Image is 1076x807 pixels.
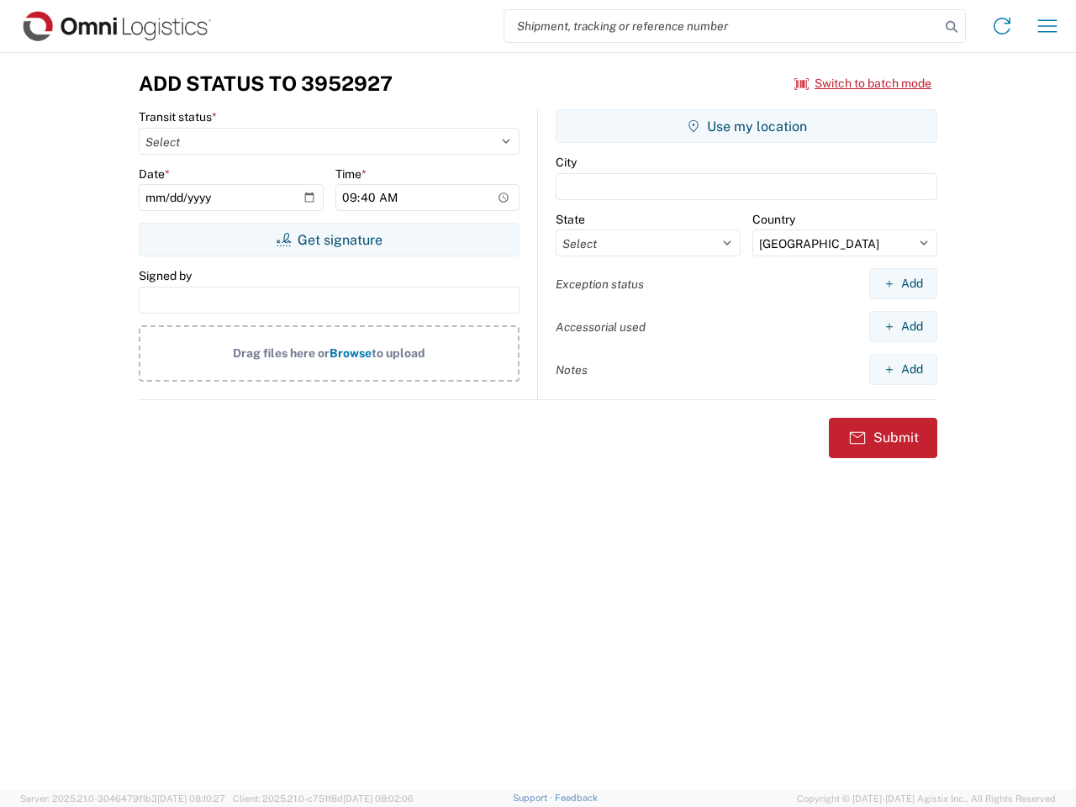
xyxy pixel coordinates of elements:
span: [DATE] 08:10:27 [157,794,225,804]
button: Add [869,354,937,385]
button: Add [869,311,937,342]
span: Copyright © [DATE]-[DATE] Agistix Inc., All Rights Reserved [797,791,1056,806]
label: State [556,212,585,227]
span: Browse [330,346,372,360]
button: Submit [829,418,937,458]
label: Signed by [139,268,192,283]
label: Accessorial used [556,319,646,335]
label: Transit status [139,109,217,124]
span: Server: 2025.21.0-3046479f1b3 [20,794,225,804]
label: Notes [556,362,588,377]
label: Date [139,166,170,182]
button: Add [869,268,937,299]
span: Client: 2025.21.0-c751f8d [233,794,414,804]
a: Support [513,793,555,803]
label: Time [335,166,367,182]
button: Switch to batch mode [794,70,931,98]
span: Drag files here or [233,346,330,360]
label: Country [752,212,795,227]
span: to upload [372,346,425,360]
label: Exception status [556,277,644,292]
button: Use my location [556,109,937,143]
a: Feedback [555,793,598,803]
button: Get signature [139,223,520,256]
label: City [556,155,577,170]
h3: Add Status to 3952927 [139,71,393,96]
input: Shipment, tracking or reference number [504,10,940,42]
span: [DATE] 08:02:06 [343,794,414,804]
